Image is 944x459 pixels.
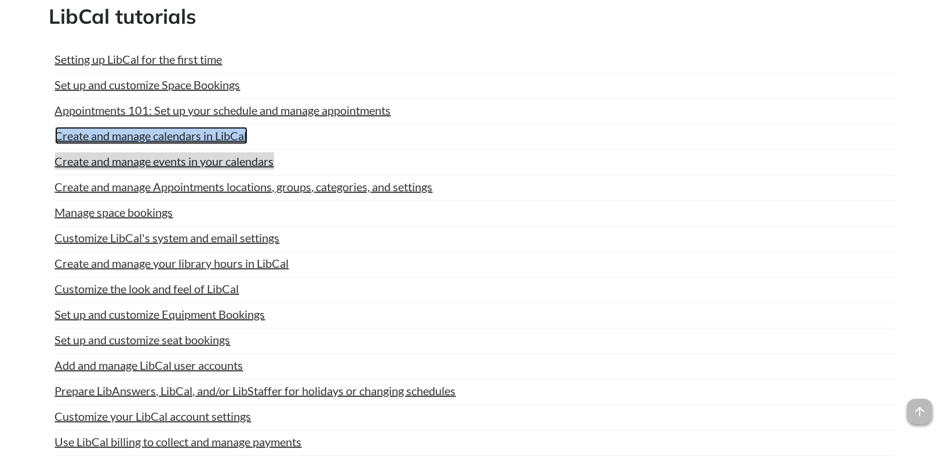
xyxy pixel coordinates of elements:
a: Create and manage Appointments locations, groups, categories, and settings [55,178,433,195]
a: Customize the look and feel of LibCal [55,280,239,297]
a: Create and manage events in your calendars [55,152,274,170]
span: arrow_upward [907,399,932,424]
a: Setting up LibCal for the first time [55,50,223,68]
a: Set up and customize Space Bookings [55,76,240,93]
a: arrow_upward [907,400,932,414]
a: Set up and customize seat bookings [55,331,231,348]
a: Customize your LibCal account settings [55,407,252,425]
a: Customize LibCal's system and email settings [55,229,280,246]
a: Prepare LibAnswers, LibCal, and/or LibStaffer for holidays or changing schedules [55,382,456,399]
a: Appointments 101: Set up your schedule and manage appointments [55,101,391,119]
a: Create and manage calendars in LibCal [55,127,247,144]
a: Use LibCal billing to collect and manage payments [55,433,302,450]
a: Manage space bookings [55,203,173,221]
a: Create and manage your library hours in LibCal [55,254,289,272]
h2: LibCal tutorials [49,2,895,31]
a: Set up and customize Equipment Bookings [55,305,265,323]
a: Add and manage LibCal user accounts [55,356,243,374]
